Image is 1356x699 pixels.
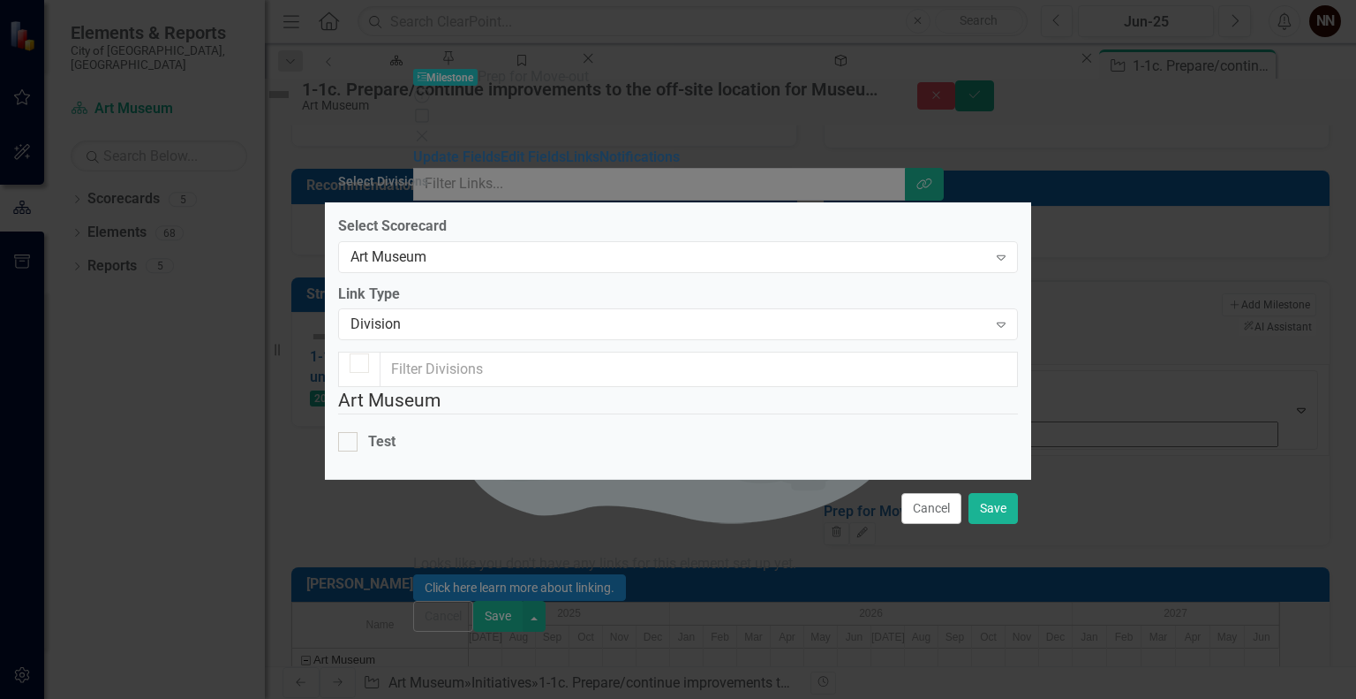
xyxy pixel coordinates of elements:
label: Select Scorecard [338,217,1018,237]
input: Filter Divisions [380,352,1018,386]
button: Save [968,493,1018,524]
div: Test [368,432,395,452]
button: Cancel [901,493,961,524]
div: Art Museum [350,247,987,267]
div: Division [350,315,987,335]
div: Select Divisions [338,175,428,188]
label: Link Type [338,285,1018,305]
legend: Art Museum [338,387,1018,414]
